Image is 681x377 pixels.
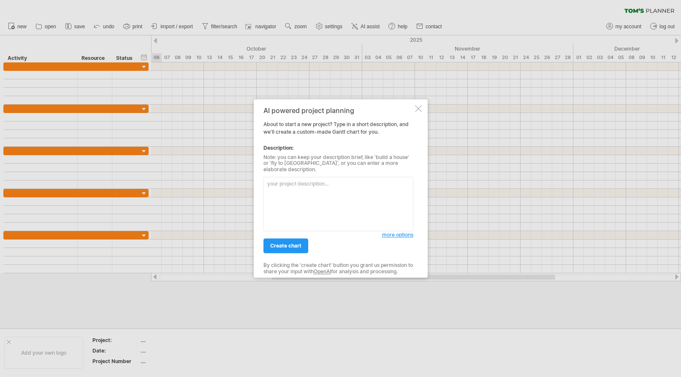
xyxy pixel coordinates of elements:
div: Note: you can keep your description brief, like 'build a house' or 'fly to [GEOGRAPHIC_DATA]', or... [263,154,413,172]
a: OpenAI [314,268,331,275]
a: more options [382,232,413,239]
a: create chart [263,239,308,253]
div: Description: [263,144,413,152]
div: By clicking the 'create chart' button you grant us permission to share your input with for analys... [263,263,413,275]
div: AI powered project planning [263,107,413,114]
span: create chart [270,243,301,249]
div: About to start a new project? Type in a short description, and we'll create a custom-made Gantt c... [263,107,413,270]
